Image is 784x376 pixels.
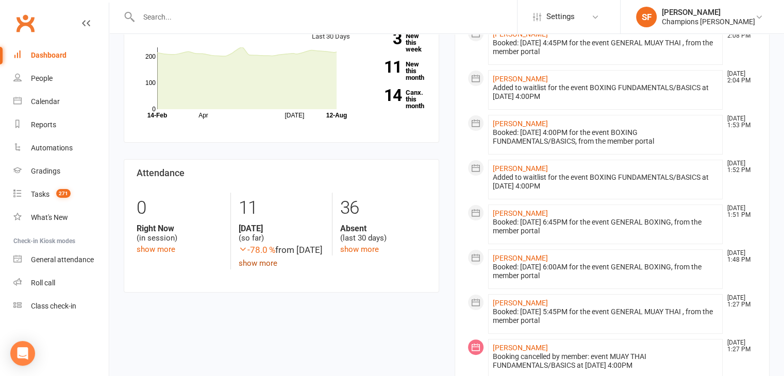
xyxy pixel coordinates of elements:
[239,259,277,268] a: show more
[31,279,55,287] div: Roll call
[31,167,60,175] div: Gradings
[493,128,719,146] div: Booked: [DATE] 4:00PM for the event BOXING FUNDAMENTALS/BASICS, from the member portal
[13,271,109,295] a: Roll call
[365,61,426,81] a: 11New this month
[31,302,76,310] div: Class check-in
[10,341,35,366] div: Open Intercom Messenger
[31,121,56,129] div: Reports
[137,168,426,178] h3: Attendance
[493,30,548,38] a: [PERSON_NAME]
[493,209,548,217] a: [PERSON_NAME]
[137,224,223,243] div: (in session)
[722,250,756,263] time: [DATE] 1:48 PM
[13,67,109,90] a: People
[340,245,379,254] a: show more
[31,51,66,59] div: Dashboard
[493,218,719,235] div: Booked: [DATE] 6:45PM for the event GENERAL BOXING, from the member portal
[662,17,755,26] div: Champions [PERSON_NAME]
[493,173,719,191] div: Added to waitlist for the event BOXING FUNDAMENTALS/BASICS at [DATE] 4:00PM
[13,136,109,160] a: Automations
[493,254,548,262] a: [PERSON_NAME]
[493,352,719,370] div: Booking cancelled by member: event MUAY THAI FUNDAMENTALS/BASICS at [DATE] 4:00PM
[722,160,756,174] time: [DATE] 1:52 PM
[31,190,49,198] div: Tasks
[722,339,756,353] time: [DATE] 1:27 PM
[13,160,109,183] a: Gradings
[722,295,756,308] time: [DATE] 1:27 PM
[493,75,548,83] a: [PERSON_NAME]
[365,59,402,75] strong: 11
[13,183,109,206] a: Tasks 271
[365,88,402,103] strong: 14
[493,164,548,173] a: [PERSON_NAME]
[31,74,53,82] div: People
[546,5,575,28] span: Settings
[239,224,324,243] div: (so far)
[239,193,324,224] div: 11
[137,224,223,233] strong: Right Now
[722,205,756,218] time: [DATE] 1:51 PM
[12,10,38,36] a: Clubworx
[493,119,548,128] a: [PERSON_NAME]
[662,8,755,17] div: [PERSON_NAME]
[493,83,719,101] div: Added to waitlist for the event BOXING FUNDAMENTALS/BASICS at [DATE] 4:00PM
[31,255,94,264] div: General attendance
[493,307,719,325] div: Booked: [DATE] 5:45PM for the event GENERAL MUAY THAI , from the member portal
[493,344,548,352] a: [PERSON_NAME]
[31,97,60,106] div: Calendar
[340,224,426,243] div: (last 30 days)
[13,113,109,136] a: Reports
[31,213,68,221] div: What's New
[239,245,275,255] span: -78.0 %
[137,245,175,254] a: show more
[340,224,426,233] strong: Absent
[137,193,223,224] div: 0
[340,193,426,224] div: 36
[239,243,324,257] div: from [DATE]
[13,44,109,67] a: Dashboard
[365,32,426,53] a: 3New this week
[13,248,109,271] a: General attendance kiosk mode
[636,7,657,27] div: SF
[31,144,73,152] div: Automations
[136,10,517,24] input: Search...
[365,31,402,46] strong: 3
[722,115,756,129] time: [DATE] 1:53 PM
[56,189,71,198] span: 271
[493,39,719,56] div: Booked: [DATE] 4:45PM for the event GENERAL MUAY THAI , from the member portal
[239,224,324,233] strong: [DATE]
[13,295,109,318] a: Class kiosk mode
[365,89,426,109] a: 14Canx. this month
[13,206,109,229] a: What's New
[493,263,719,280] div: Booked: [DATE] 6:00AM for the event GENERAL BOXING, from the member portal
[493,299,548,307] a: [PERSON_NAME]
[13,90,109,113] a: Calendar
[722,71,756,84] time: [DATE] 2:04 PM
